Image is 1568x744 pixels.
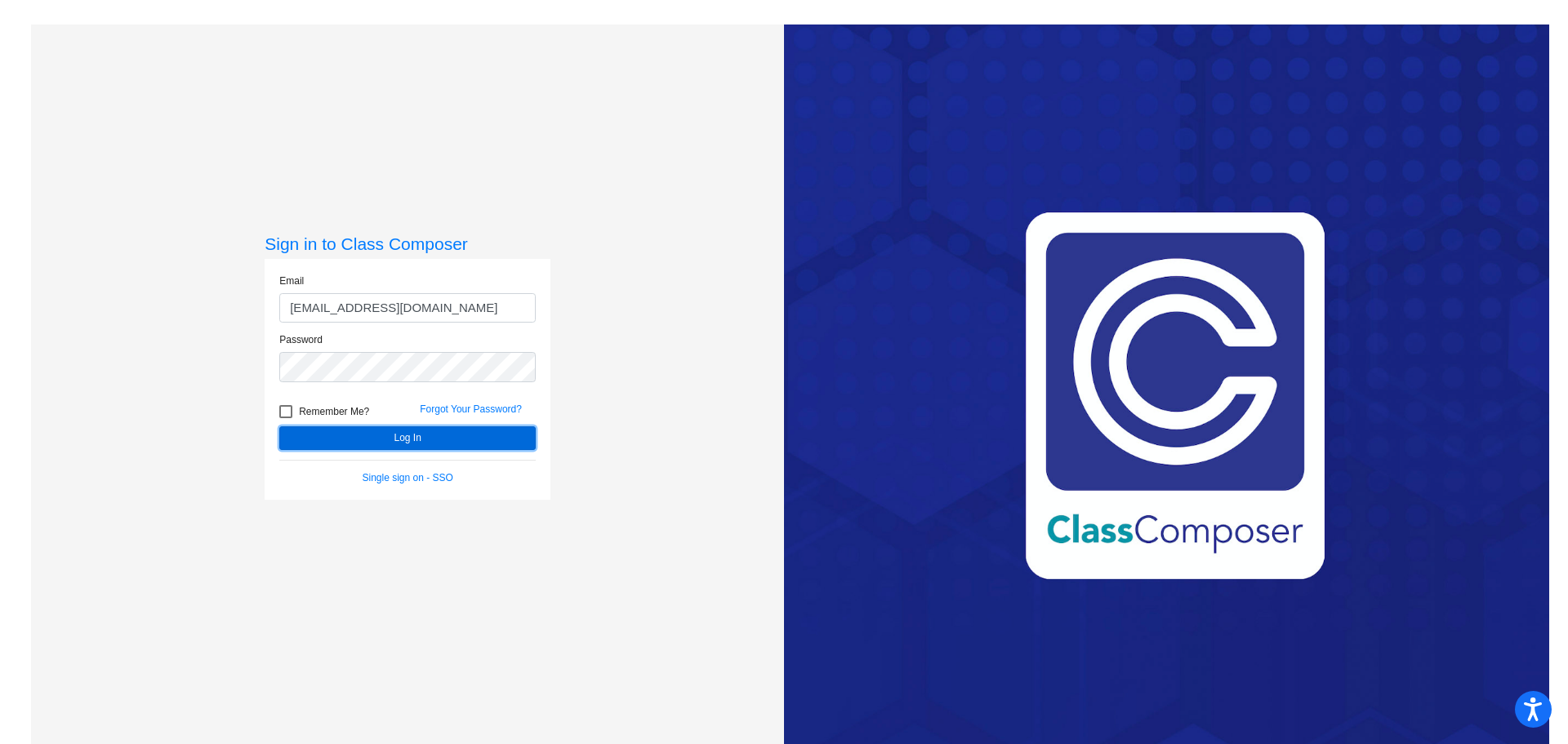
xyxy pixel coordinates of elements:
[279,426,536,450] button: Log In
[279,332,323,347] label: Password
[279,274,304,288] label: Email
[420,403,522,415] a: Forgot Your Password?
[363,472,453,483] a: Single sign on - SSO
[299,402,369,421] span: Remember Me?
[265,234,550,254] h3: Sign in to Class Composer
